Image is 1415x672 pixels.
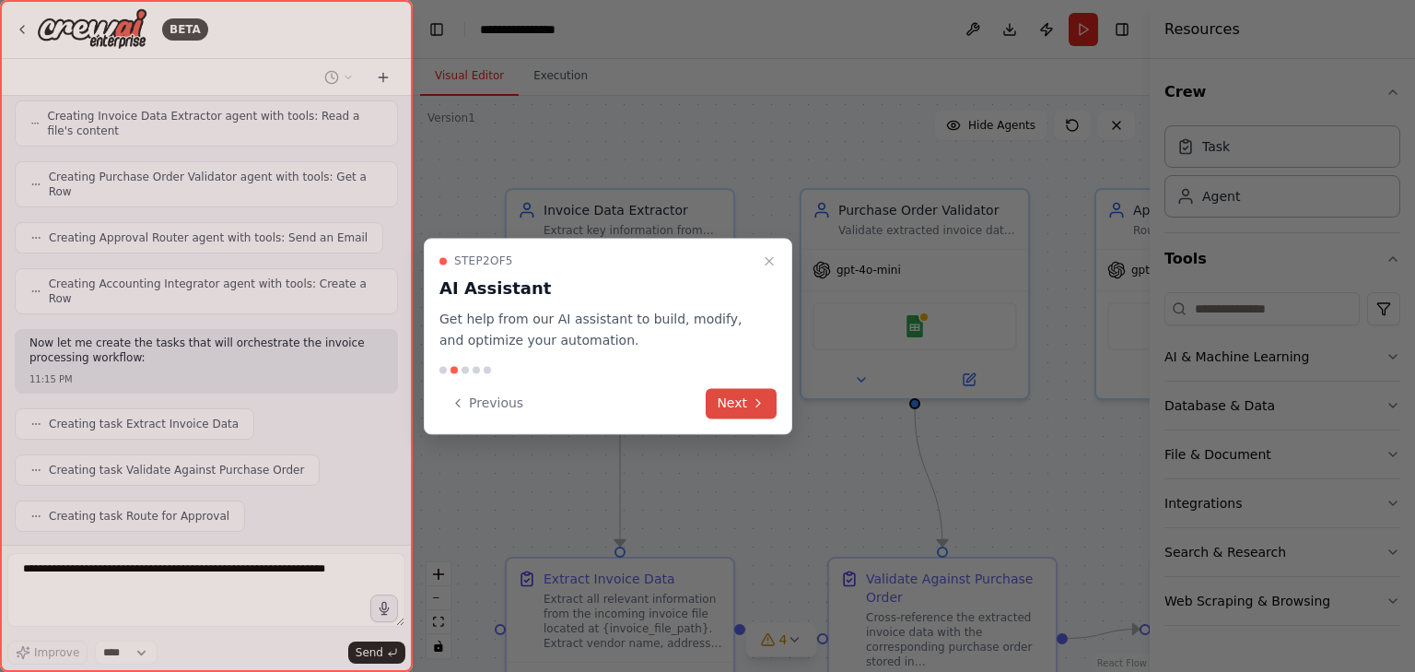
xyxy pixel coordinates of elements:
span: Step 2 of 5 [454,253,513,268]
button: Close walkthrough [758,250,780,272]
button: Hide left sidebar [424,17,450,42]
h3: AI Assistant [439,276,754,301]
button: Previous [439,388,534,419]
button: Next [706,388,777,419]
p: Get help from our AI assistant to build, modify, and optimize your automation. [439,309,754,351]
